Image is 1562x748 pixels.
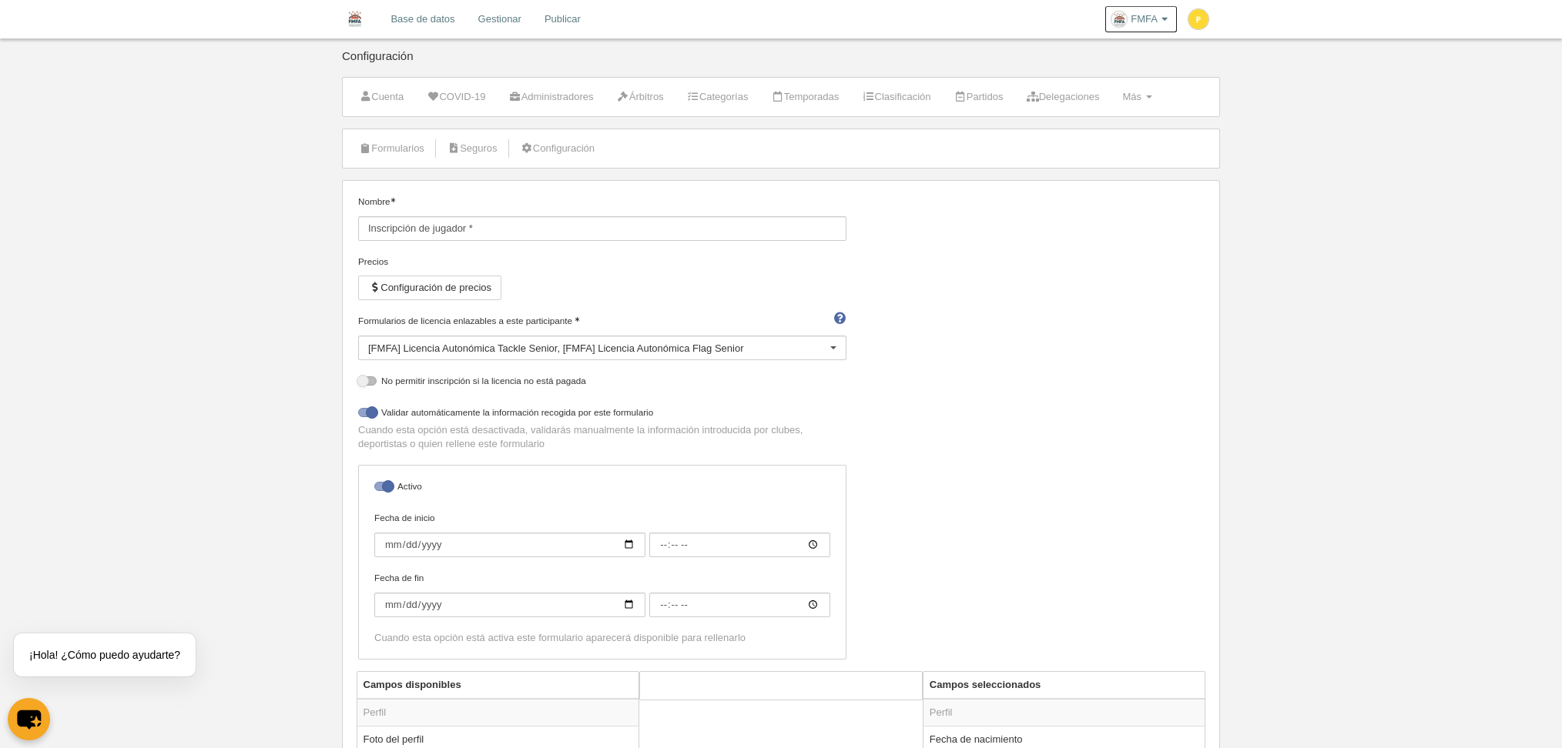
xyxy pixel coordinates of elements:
[374,593,645,617] input: Fecha de fin
[390,198,395,202] i: Obligatorio
[350,137,433,160] a: Formularios
[374,479,830,497] label: Activo
[357,699,639,726] td: Perfil
[358,255,846,269] div: Precios
[374,631,830,645] div: Cuando esta opción está activa este formulario aparecerá disponible para rellenarlo
[350,85,412,109] a: Cuenta
[608,85,672,109] a: Árbitros
[500,85,602,109] a: Administradores
[1105,6,1177,32] a: FMFA
[575,317,579,322] i: Obligatorio
[679,85,757,109] a: Categorías
[358,423,846,451] p: Cuando esta opción está desactivada, validarás manualmente la información introducida por clubes,...
[563,342,744,354] span: [FMFA] Licencia Autonómica Flag Senior
[1017,85,1108,109] a: Delegaciones
[368,342,557,354] span: [FMFA] Licencia Autonómica Tackle Senior
[8,698,50,740] button: chat-button
[1131,12,1158,27] span: FMFA
[358,195,846,241] label: Nombre
[649,533,830,557] input: Fecha de inicio
[418,85,494,109] a: COVID-19
[1188,9,1208,29] img: c2l6ZT0zMHgzMCZmcz05JnRleHQ9UCZiZz1mZGQ4MzU%3D.png
[358,406,846,423] label: Validar automáticamente la información recogida por este formulario
[439,137,506,160] a: Seguros
[357,672,639,699] th: Campos disponibles
[358,374,846,392] label: No permitir inscripción si la licencia no está pagada
[374,511,830,557] label: Fecha de inicio
[374,533,645,557] input: Fecha de inicio
[1114,85,1160,109] a: Más
[946,85,1012,109] a: Partidos
[358,314,846,328] label: Formularios de licencia enlazables a este participante
[923,699,1205,726] td: Perfil
[374,571,830,617] label: Fecha de fin
[358,216,846,241] input: Nombre
[1122,91,1141,102] span: Más
[358,275,501,300] button: Configuración de precios
[923,672,1205,699] th: Campos seleccionados
[512,137,603,160] a: Configuración
[763,85,847,109] a: Temporadas
[649,593,830,617] input: Fecha de fin
[343,9,367,28] img: FMFA
[853,85,939,109] a: Clasificación
[14,633,196,676] div: ¡Hola! ¿Cómo puedo ayudarte?
[1111,12,1127,27] img: OaSyhHG2e8IO.30x30.jpg
[342,50,1220,77] div: Configuración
